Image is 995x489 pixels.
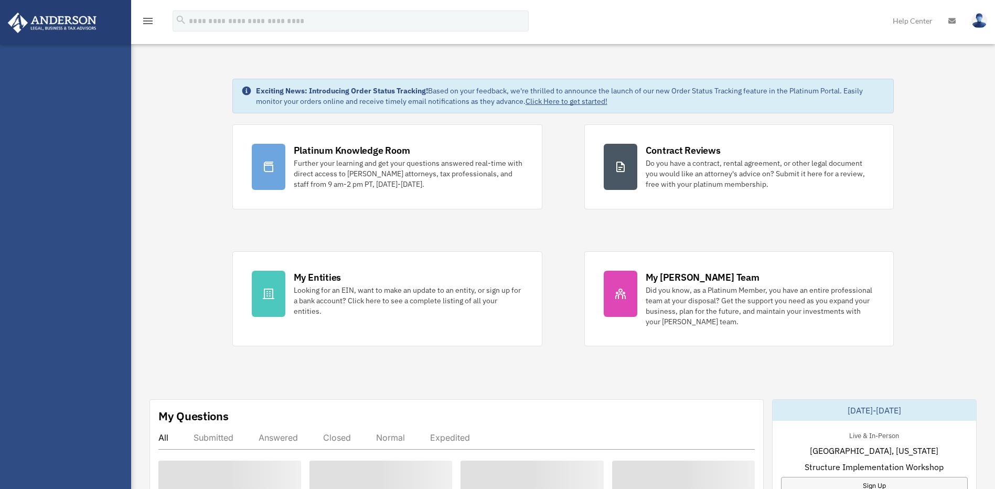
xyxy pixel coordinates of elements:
i: search [175,14,187,26]
img: User Pic [971,13,987,28]
div: Platinum Knowledge Room [294,144,410,157]
a: Platinum Knowledge Room Further your learning and get your questions answered real-time with dire... [232,124,542,209]
div: Live & In-Person [841,429,907,440]
div: Submitted [194,432,233,443]
a: Contract Reviews Do you have a contract, rental agreement, or other legal document you would like... [584,124,894,209]
a: Click Here to get started! [526,97,607,106]
div: Further your learning and get your questions answered real-time with direct access to [PERSON_NAM... [294,158,523,189]
span: Structure Implementation Workshop [805,461,944,473]
div: Closed [323,432,351,443]
div: Did you know, as a Platinum Member, you have an entire professional team at your disposal? Get th... [646,285,875,327]
a: menu [142,18,154,27]
strong: Exciting News: Introducing Order Status Tracking! [256,86,428,95]
div: My Entities [294,271,341,284]
span: [GEOGRAPHIC_DATA], [US_STATE] [810,444,938,457]
a: My Entities Looking for an EIN, want to make an update to an entity, or sign up for a bank accoun... [232,251,542,346]
div: Answered [259,432,298,443]
div: My Questions [158,408,229,424]
img: Anderson Advisors Platinum Portal [5,13,100,33]
div: My [PERSON_NAME] Team [646,271,759,284]
div: Normal [376,432,405,443]
div: Contract Reviews [646,144,721,157]
div: [DATE]-[DATE] [773,400,976,421]
div: Do you have a contract, rental agreement, or other legal document you would like an attorney's ad... [646,158,875,189]
i: menu [142,15,154,27]
div: All [158,432,168,443]
div: Looking for an EIN, want to make an update to an entity, or sign up for a bank account? Click her... [294,285,523,316]
div: Expedited [430,432,470,443]
a: My [PERSON_NAME] Team Did you know, as a Platinum Member, you have an entire professional team at... [584,251,894,346]
div: Based on your feedback, we're thrilled to announce the launch of our new Order Status Tracking fe... [256,86,885,107]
